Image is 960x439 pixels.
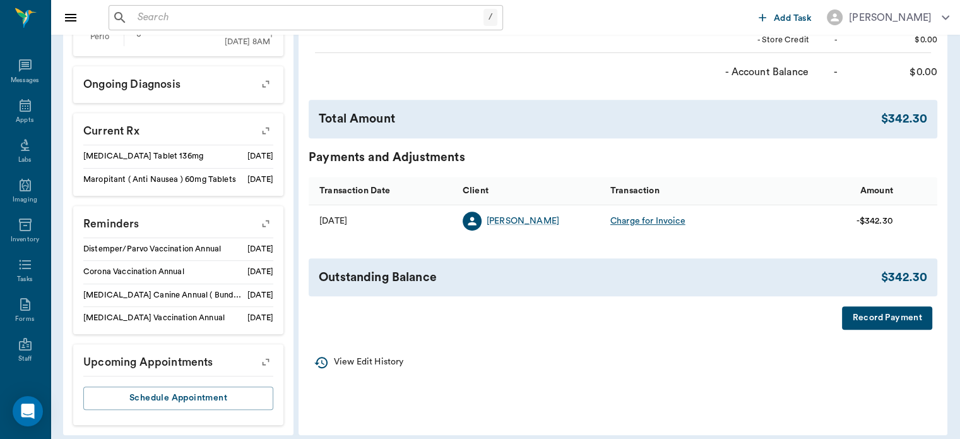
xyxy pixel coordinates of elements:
[319,173,390,208] div: Transaction Date
[18,354,32,364] div: Staff
[133,9,483,27] input: Search
[247,266,273,278] div: [DATE]
[752,176,899,205] div: Amount
[604,176,752,205] div: Transaction
[73,206,283,238] p: Reminders
[83,289,242,301] div: [MEDICAL_DATA] Canine Annual ( Bundled)
[843,34,937,46] div: $0.00
[83,28,124,46] div: Perio
[319,268,881,287] div: Outstanding Balance
[334,356,403,369] p: View Edit History
[11,76,40,85] div: Messages
[83,312,225,324] div: [MEDICAL_DATA] Vaccination Annual
[834,34,838,46] div: -
[319,110,881,128] div: Total Amount
[849,10,932,25] div: [PERSON_NAME]
[83,243,221,255] div: Distemper/Parvo Vaccination Annual
[17,275,33,284] div: Tasks
[309,176,456,205] div: Transaction Date
[247,174,273,186] div: [DATE]
[881,268,927,287] div: $342.30
[58,5,83,30] button: Close drawer
[247,243,273,255] div: [DATE]
[13,396,43,426] div: Open Intercom Messenger
[13,195,37,205] div: Imaging
[860,173,893,208] div: Amount
[73,344,283,376] p: Upcoming appointments
[456,176,604,205] div: Client
[843,64,937,80] div: $0.00
[817,6,959,29] button: [PERSON_NAME]
[247,150,273,162] div: [DATE]
[842,306,932,330] button: Record Payment
[73,113,283,145] p: Current Rx
[610,215,685,227] div: Charge for Invoice
[309,148,937,167] div: Payments and Adjustments
[136,30,141,37] tspan: 0
[83,174,236,186] div: Maropitant ( Anti Nausea ) 60mg Tablets
[834,64,838,80] div: -
[247,289,273,301] div: [DATE]
[714,34,809,46] div: - Store Credit
[754,6,817,29] button: Add Task
[83,266,184,278] div: Corona Vaccination Annual
[18,155,32,165] div: Labs
[856,215,893,227] div: -$342.30
[487,215,559,227] a: [PERSON_NAME]
[319,215,347,227] div: 08/29/25
[610,173,660,208] div: Transaction
[16,116,33,125] div: Appts
[463,173,489,208] div: Client
[714,64,809,80] div: - Account Balance
[15,315,34,324] div: Forms
[881,110,927,128] div: $342.30
[11,235,39,244] div: Inventory
[247,312,273,324] div: [DATE]
[225,38,271,45] tspan: [DATE] 8AM
[83,387,273,410] button: Schedule Appointment
[83,150,203,162] div: [MEDICAL_DATA] Tablet 136mg
[483,9,497,26] div: /
[73,66,283,98] p: Ongoing diagnosis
